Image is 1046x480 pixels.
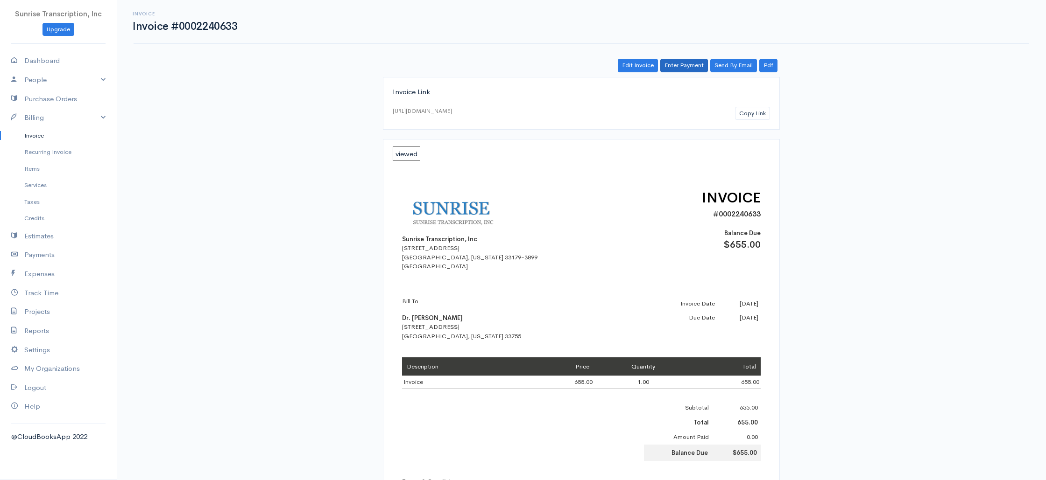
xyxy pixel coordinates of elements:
span: Balance Due [724,229,761,237]
td: Price [524,357,594,376]
span: Sunrise Transcription, Inc [15,9,102,18]
td: 655.00 [712,400,761,415]
td: Balance Due [644,445,712,461]
span: viewed [393,146,420,161]
b: Total [693,418,709,426]
td: Invoice Date [644,297,717,311]
td: 1.00 [594,376,693,389]
td: Due Date [644,311,717,325]
td: 655.00 [693,376,761,389]
h1: Invoice #0002240633 [133,21,237,32]
div: [STREET_ADDRESS] [GEOGRAPHIC_DATA], [US_STATE] 33755 [402,297,565,341]
a: Send By Email [710,59,757,72]
a: Pdf [759,59,777,72]
p: Bill To [402,297,565,306]
a: Edit Invoice [618,59,658,72]
div: [URL][DOMAIN_NAME] [393,107,452,115]
span: INVOICE [702,189,761,207]
td: $655.00 [712,445,761,461]
b: Dr. [PERSON_NAME] [402,314,463,322]
td: [DATE] [717,297,761,311]
div: [STREET_ADDRESS] [GEOGRAPHIC_DATA], [US_STATE] 33179-3899 [GEOGRAPHIC_DATA] [402,243,565,271]
h6: Invoice [133,11,237,16]
span: $655.00 [723,239,761,250]
button: Copy Link [735,107,770,120]
td: Description [402,357,524,376]
td: Amount Paid [644,430,712,445]
a: Upgrade [42,23,74,36]
a: Enter Payment [660,59,708,72]
td: 655.00 [524,376,594,389]
td: Subtotal [644,400,712,415]
b: 655.00 [737,418,758,426]
span: #0002240633 [713,209,761,219]
b: Sunrise Transcription, Inc [402,235,477,243]
td: Quantity [594,357,693,376]
td: 0.00 [712,430,761,445]
div: Invoice Link [393,87,770,97]
td: Invoice [402,376,524,389]
td: [DATE] [717,311,761,325]
td: Total [693,357,761,376]
div: @CloudBooksApp 2022 [11,431,106,442]
img: logo-41.gif [402,188,519,235]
